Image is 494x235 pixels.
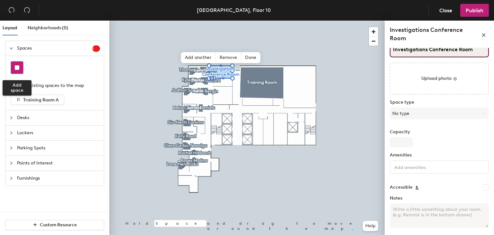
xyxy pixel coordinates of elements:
label: Amenities [390,153,489,158]
button: Undo (⌘ + Z) [5,4,18,17]
span: collapsed [9,161,13,165]
span: collapsed [9,116,13,120]
span: Furnishings [17,171,100,186]
button: Redo (⌘ + ⇧ + Z) [21,4,33,17]
span: undo [8,7,15,13]
label: Accessible [390,185,413,190]
div: Add existing spaces to the map [18,82,95,89]
button: Help [363,221,378,231]
span: expanded [9,46,13,50]
label: Space type [390,100,489,105]
span: Neighborhoods (0) [28,25,68,31]
sup: 1 [92,45,100,52]
label: Notes [390,196,489,201]
span: 1 [92,46,100,51]
span: Training Room A [23,97,59,103]
button: Publish [460,4,489,17]
span: Points of Interest [17,156,100,171]
span: Publish [466,7,483,14]
button: Training Room A [11,95,64,105]
span: Close [439,7,452,14]
input: Add amenities [393,163,451,171]
span: Layout [3,25,17,31]
span: collapsed [9,146,13,150]
button: Add space [11,61,23,74]
span: Spaces [17,41,92,56]
span: Lockers [17,126,100,140]
span: close-circle [11,83,15,88]
span: Custom Resource [40,222,77,228]
div: [GEOGRAPHIC_DATA], Floor 10 [197,6,271,14]
h4: Investigations Conference Room [390,26,479,42]
button: Custom Resource [5,220,104,230]
span: close [481,33,486,37]
button: No type [390,108,489,119]
span: Done [241,52,260,63]
span: collapsed [9,131,13,135]
span: Add another [181,52,216,63]
button: Close [434,4,458,17]
span: Remove [216,52,242,63]
span: Parking Spots [17,141,100,155]
label: Capacity [390,129,489,135]
span: Desks [17,110,100,125]
button: Upload photo [390,62,489,95]
span: collapsed [9,176,13,180]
